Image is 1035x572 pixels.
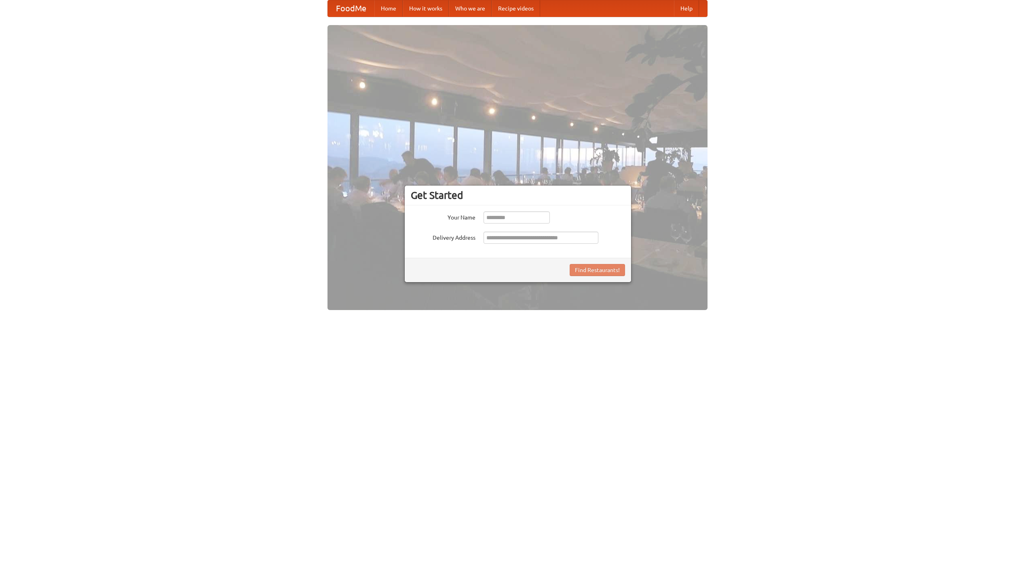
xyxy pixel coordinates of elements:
a: Home [374,0,403,17]
button: Find Restaurants! [570,264,625,276]
a: FoodMe [328,0,374,17]
a: Recipe videos [492,0,540,17]
label: Your Name [411,211,475,222]
a: Help [674,0,699,17]
label: Delivery Address [411,232,475,242]
a: Who we are [449,0,492,17]
a: How it works [403,0,449,17]
h3: Get Started [411,189,625,201]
